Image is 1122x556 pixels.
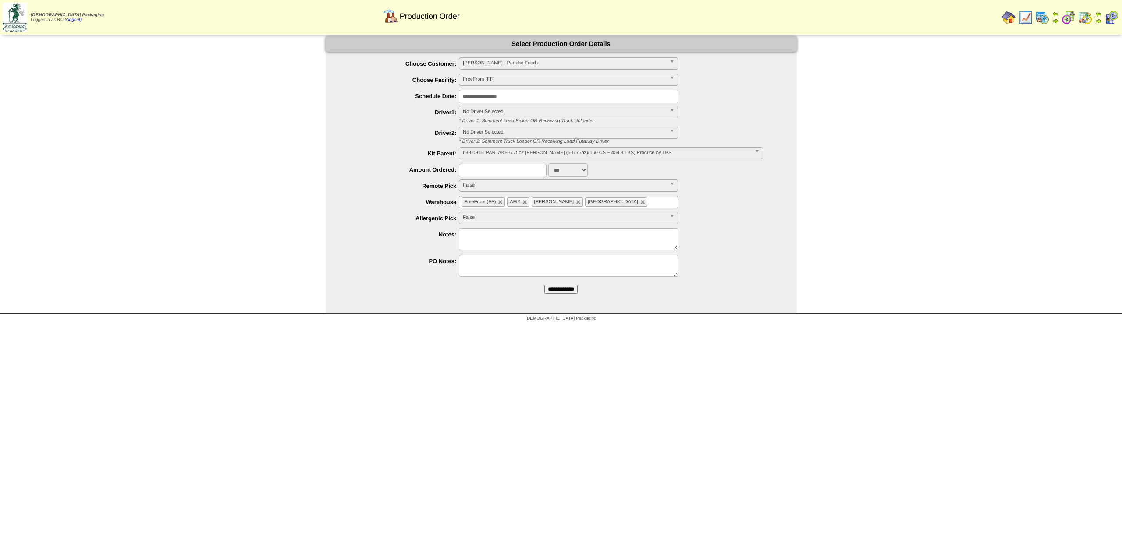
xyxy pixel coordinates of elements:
[464,199,496,204] span: FreeFrom (FF)
[1095,11,1102,18] img: arrowleft.gif
[588,199,638,204] span: [GEOGRAPHIC_DATA]
[1095,18,1102,25] img: arrowright.gif
[31,13,104,22] span: Logged in as Bpali
[463,106,666,117] span: No Driver Selected
[343,130,459,136] label: Driver2:
[343,199,459,205] label: Warehouse
[343,60,459,67] label: Choose Customer:
[1052,11,1059,18] img: arrowleft.gif
[384,9,398,23] img: factory.gif
[510,199,520,204] span: AFI2
[463,58,666,68] span: [PERSON_NAME] - Partake Foods
[31,13,104,18] span: [DEMOGRAPHIC_DATA] Packaging
[463,148,751,158] span: 03-00915: PARTAKE-6.75oz [PERSON_NAME] (6-6.75oz)(160 CS ~ 404.8 LBS) Produce by LBS
[326,36,797,52] div: Select Production Order Details
[463,74,666,84] span: FreeFrom (FF)
[463,212,666,223] span: False
[1019,11,1033,25] img: line_graph.gif
[343,258,459,264] label: PO Notes:
[453,118,797,123] div: * Driver 1: Shipment Load Picker OR Receiving Truck Unloader
[343,166,459,173] label: Amount Ordered:
[1078,11,1092,25] img: calendarinout.gif
[463,180,666,190] span: False
[463,127,666,137] span: No Driver Selected
[453,139,797,144] div: * Driver 2: Shipment Truck Loader OR Receiving Load Putaway Driver
[343,215,459,222] label: Allergenic Pick
[3,3,27,32] img: zoroco-logo-small.webp
[343,183,459,189] label: Remote Pick
[1104,11,1118,25] img: calendarcustomer.gif
[343,93,459,99] label: Schedule Date:
[343,109,459,116] label: Driver1:
[1035,11,1049,25] img: calendarprod.gif
[1002,11,1016,25] img: home.gif
[525,316,596,321] span: [DEMOGRAPHIC_DATA] Packaging
[343,231,459,238] label: Notes:
[534,199,574,204] span: [PERSON_NAME]
[343,150,459,157] label: Kit Parent:
[1062,11,1076,25] img: calendarblend.gif
[67,18,82,22] a: (logout)
[400,12,460,21] span: Production Order
[343,77,459,83] label: Choose Facility:
[1052,18,1059,25] img: arrowright.gif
